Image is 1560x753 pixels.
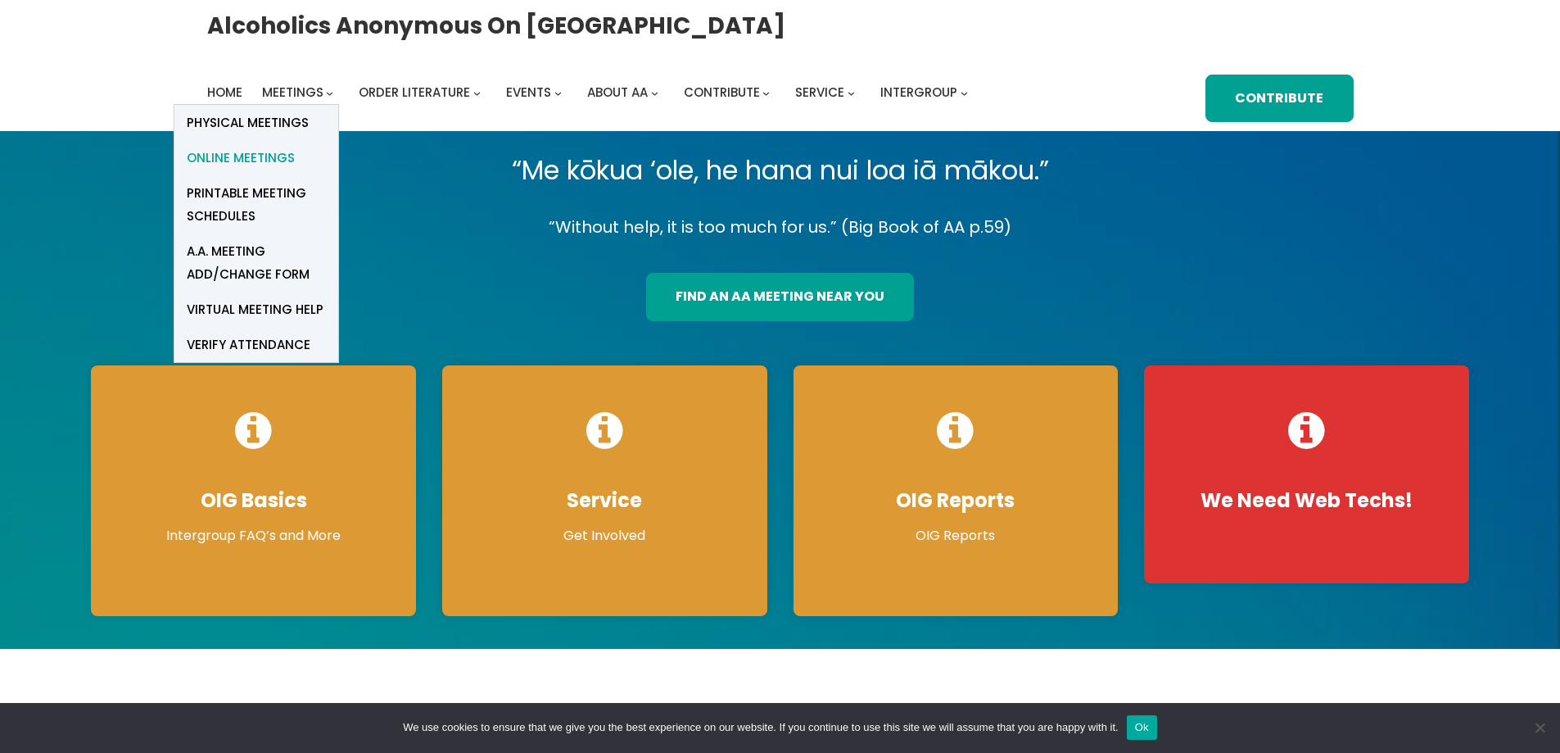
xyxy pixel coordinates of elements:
[684,84,760,101] span: Contribute
[473,88,481,96] button: Order Literature submenu
[880,81,957,104] a: Intergroup
[795,84,844,101] span: Service
[187,147,295,170] span: Online Meetings
[326,88,333,96] button: Meetings submenu
[174,327,338,362] a: verify attendance
[174,105,338,140] a: Physical Meetings
[459,526,751,546] p: Get Involved
[459,488,751,513] h4: Service
[207,81,242,104] a: Home
[187,111,309,134] span: Physical Meetings
[107,526,400,546] p: Intergroup FAQ’s and More
[187,333,310,356] span: verify attendance
[187,182,326,228] span: Printable Meeting Schedules
[1127,715,1157,740] button: Ok
[554,88,562,96] button: Events submenu
[174,292,338,327] a: Virtual Meeting Help
[880,84,957,101] span: Intergroup
[961,88,968,96] button: Intergroup submenu
[1205,75,1353,123] a: Contribute
[262,81,323,104] a: Meetings
[403,719,1118,736] span: We use cookies to ensure that we give you the best experience on our website. If you continue to ...
[810,526,1102,546] p: OIG Reports
[187,298,323,321] span: Virtual Meeting Help
[587,81,648,104] a: About AA
[1160,488,1453,513] h4: We Need Web Techs!
[207,84,242,101] span: Home
[646,273,914,321] a: find an aa meeting near you
[207,6,785,46] a: Alcoholics Anonymous on [GEOGRAPHIC_DATA]
[506,81,551,104] a: Events
[107,488,400,513] h4: OIG Basics
[78,213,1482,242] p: “Without help, it is too much for us.” (Big Book of AA p.59)
[762,88,770,96] button: Contribute submenu
[359,84,470,101] span: Order Literature
[795,81,844,104] a: Service
[207,81,974,104] nav: Intergroup
[1531,719,1548,736] span: No
[810,488,1102,513] h4: OIG Reports
[506,84,551,101] span: Events
[651,88,658,96] button: About AA submenu
[187,240,326,286] span: A.A. Meeting Add/Change Form
[174,234,338,292] a: A.A. Meeting Add/Change Form
[78,147,1482,193] p: “Me kōkua ‘ole, he hana nui loa iā mākou.”
[174,140,338,175] a: Online Meetings
[848,88,855,96] button: Service submenu
[587,84,648,101] span: About AA
[684,81,760,104] a: Contribute
[262,84,323,101] span: Meetings
[174,175,338,234] a: Printable Meeting Schedules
